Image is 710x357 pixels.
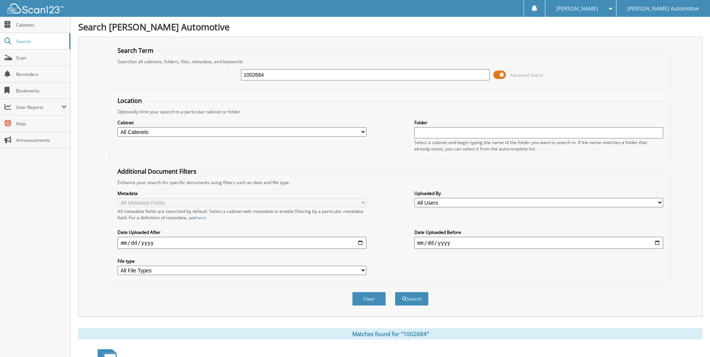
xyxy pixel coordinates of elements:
div: Select a cabinet and begin typing the name of the folder you want to search in. If the name match... [414,139,663,152]
label: Metadata [118,190,366,196]
div: Enhance your search for specific documents using filters such as date and file type. [114,179,667,186]
span: Bookmarks [16,88,67,94]
span: Advanced Search [510,72,543,78]
input: end [414,237,663,249]
span: Cabinets [16,22,67,28]
div: All metadata fields are searched by default. Select a cabinet with metadata to enable filtering b... [118,208,366,221]
div: Matches found for "1002684" [78,328,703,339]
span: Scan [16,55,67,61]
input: start [118,237,366,249]
label: File type [118,258,366,264]
h1: Search [PERSON_NAME] Automotive [78,21,703,33]
label: Uploaded By [414,190,663,196]
span: User Reports [16,104,61,110]
button: Clear [352,292,386,306]
div: Optionally limit your search to a particular cabinet or folder [114,109,667,115]
span: Search [16,38,65,45]
legend: Location [114,97,146,105]
span: [PERSON_NAME] Automotive [627,6,699,11]
label: Date Uploaded Before [414,229,663,235]
span: Reminders [16,71,67,77]
span: Announcements [16,137,67,143]
span: [PERSON_NAME] [556,6,598,11]
label: Folder [414,119,663,126]
label: Cabinet [118,119,366,126]
span: Help [16,120,67,127]
div: Searches all cabinets, folders, files, metadata, and keywords [114,58,667,65]
label: Date Uploaded After [118,229,366,235]
legend: Additional Document Filters [114,167,200,176]
img: scan123-logo-white.svg [7,3,64,13]
button: Search [395,292,429,306]
legend: Search Term [114,46,157,55]
a: here [196,214,206,221]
